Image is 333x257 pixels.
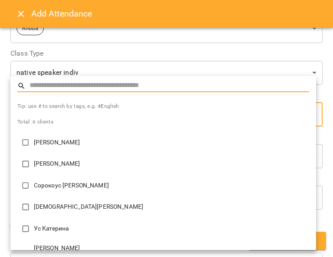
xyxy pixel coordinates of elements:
[34,244,309,253] p: [PERSON_NAME]
[34,160,309,168] p: [PERSON_NAME]
[34,138,309,147] p: [PERSON_NAME]
[17,102,309,111] span: Tip: use # to search by tags, e.g. #English
[17,119,53,125] span: Total: 6 clients
[34,203,309,211] p: [DEMOGRAPHIC_DATA][PERSON_NAME]
[34,181,309,190] p: Сорокоус [PERSON_NAME]
[34,224,309,233] p: Ус Катерина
